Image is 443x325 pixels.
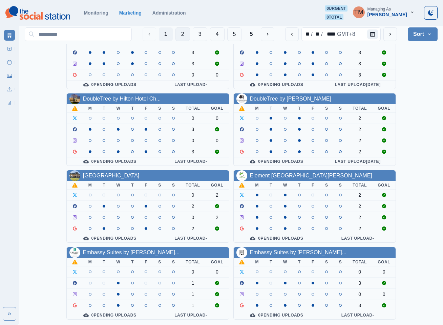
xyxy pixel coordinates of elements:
[126,181,139,190] th: T
[4,97,15,108] a: Review Summary
[205,104,229,113] th: Goal
[186,226,200,231] div: 2
[264,104,278,113] th: T
[378,291,390,297] div: 0
[353,203,367,209] div: 2
[424,6,438,20] button: Toggle Mode
[111,104,126,113] th: W
[4,30,15,41] a: Marketing Summary
[83,104,98,113] th: M
[153,258,167,266] th: S
[181,104,206,113] th: Total
[205,181,229,190] th: Goal
[158,312,223,318] div: Last Upload -
[372,181,396,190] th: Goal
[211,269,223,275] div: 0
[158,159,223,164] div: Last Upload -
[353,61,367,66] div: 3
[261,27,274,41] button: Next Media
[347,5,420,19] button: Managing As[PERSON_NAME]
[378,269,390,275] div: 0
[186,115,200,121] div: 0
[211,138,223,143] div: 0
[158,82,223,87] div: Last Upload -
[239,82,315,87] div: 0 Pending Uploads
[72,82,148,87] div: 0 Pending Uploads
[83,181,98,190] th: M
[126,104,139,113] th: T
[250,173,372,178] a: Element [GEOGRAPHIC_DATA][PERSON_NAME]
[320,30,323,38] div: /
[181,258,206,266] th: Total
[325,82,390,87] div: Last Upload [DATE]
[186,192,200,198] div: 0
[83,173,140,178] a: [GEOGRAPHIC_DATA]
[353,50,367,55] div: 3
[293,258,306,266] th: T
[306,258,320,266] th: F
[4,84,15,95] a: Uploads
[139,181,153,190] th: F
[210,27,225,41] button: Page 4
[320,104,334,113] th: S
[167,258,181,266] th: S
[278,258,293,266] th: W
[323,30,336,38] div: year
[347,181,372,190] th: Total
[126,258,139,266] th: T
[367,29,378,39] button: Calendar
[353,280,367,286] div: 3
[313,30,320,38] div: day
[119,10,142,16] a: Marketing
[303,30,310,38] div: month
[250,250,346,255] a: Embassy Suites by [PERSON_NAME]...
[336,30,356,38] div: time zone
[186,50,200,55] div: 3
[4,70,15,81] a: Media Library
[285,27,299,41] button: previous
[186,138,200,143] div: 0
[143,27,156,41] button: Previous
[353,303,367,308] div: 3
[334,181,347,190] th: S
[354,4,363,20] div: Tony Manalo
[239,159,315,164] div: 0 Pending Uploads
[83,96,161,102] a: DoubleTree by Hilton Hotel Ch...
[205,258,229,266] th: Goal
[211,215,223,220] div: 2
[264,258,278,266] th: T
[367,12,407,18] div: [PERSON_NAME]
[193,27,207,41] button: Page 3
[236,93,247,104] img: 1306730782733455
[236,247,247,258] img: 207635785941971
[293,104,306,113] th: T
[311,30,313,38] div: /
[353,138,367,143] div: 2
[347,258,372,266] th: Total
[186,291,200,297] div: 1
[159,27,173,41] button: Page 1
[334,104,347,113] th: S
[69,247,80,258] img: 125143633413
[211,115,223,121] div: 0
[325,159,390,164] div: Last Upload [DATE]
[250,258,265,266] th: M
[69,170,80,181] img: 114486760293567
[372,104,396,113] th: Goal
[372,258,396,266] th: Goal
[334,258,347,266] th: S
[4,57,15,68] a: Post Schedule
[72,312,148,318] div: 0 Pending Uploads
[111,181,126,190] th: W
[72,159,148,164] div: 0 Pending Uploads
[306,181,320,190] th: F
[186,149,200,154] div: 3
[97,258,111,266] th: T
[167,104,181,113] th: S
[186,269,200,275] div: 0
[186,127,200,132] div: 3
[72,236,148,241] div: 0 Pending Uploads
[325,5,347,12] span: 0 urgent
[153,104,167,113] th: S
[353,127,367,132] div: 2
